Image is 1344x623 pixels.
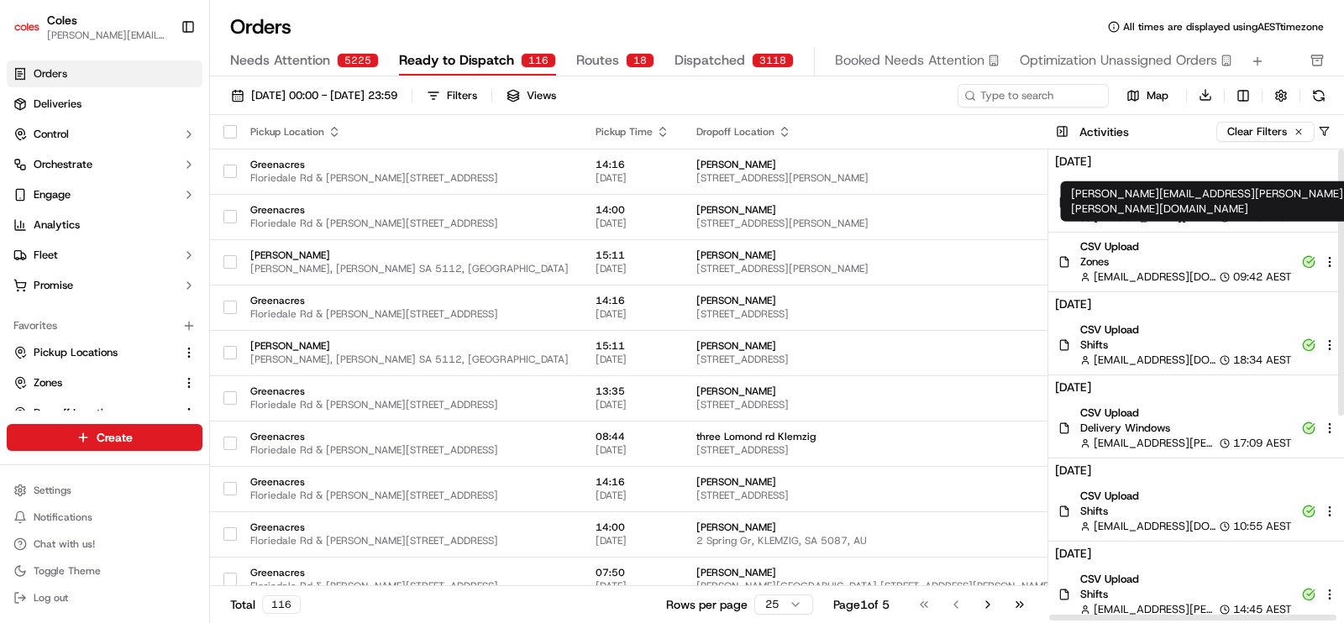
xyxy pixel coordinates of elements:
[17,245,30,259] div: 📗
[399,50,514,71] span: Ready to Dispatch
[34,510,92,524] span: Notifications
[250,307,569,321] span: Floriedale Rd & [PERSON_NAME][STREET_ADDRESS]
[250,339,569,353] span: [PERSON_NAME]
[10,237,135,267] a: 📗Knowledge Base
[34,127,69,142] span: Control
[521,53,556,68] div: 116
[1080,489,1292,504] span: CSV Upload
[696,534,1073,547] span: 2 Spring Gr, KLEMZIG, SA 5087, AU
[7,339,202,366] button: Pickup Locations
[230,595,301,614] div: Total
[47,12,77,29] button: Coles
[13,406,176,421] a: Dropoff Locations
[596,171,669,185] span: [DATE]
[7,151,202,178] button: Orchestrate
[97,429,133,446] span: Create
[47,29,167,42] span: [PERSON_NAME][EMAIL_ADDRESS][PERSON_NAME][PERSON_NAME][DOMAIN_NAME]
[17,160,47,191] img: 1736555255976-a54dd68f-1ca7-489b-9aae-adbdc363a1c4
[1116,86,1179,106] button: Map
[7,586,202,610] button: Log out
[596,217,669,230] span: [DATE]
[596,353,669,366] span: [DATE]
[596,125,669,139] div: Pickup Time
[1216,122,1315,142] button: Clear Filters
[7,181,202,208] button: Engage
[230,50,330,71] span: Needs Attention
[696,217,1073,230] span: [STREET_ADDRESS][PERSON_NAME]
[1233,602,1292,617] span: 14:45 AEST
[696,443,1073,457] span: [STREET_ADDRESS]
[13,375,176,390] a: Zones
[696,430,1073,443] span: three Lomond rd Klemzig
[262,595,301,614] div: 116
[7,7,174,47] button: ColesColes[PERSON_NAME][EMAIL_ADDRESS][PERSON_NAME][PERSON_NAME][DOMAIN_NAME]
[1147,88,1168,103] span: Map
[250,398,569,411] span: Floriedale Rd & [PERSON_NAME][STREET_ADDRESS]
[13,13,40,40] img: Coles
[1080,254,1292,270] span: Zones
[596,475,669,489] span: 14:16
[596,398,669,411] span: [DATE]
[250,125,569,139] div: Pickup Location
[34,278,73,293] span: Promise
[250,430,569,443] span: Greenacres
[1020,50,1217,71] span: Optimization Unassigned Orders
[596,443,669,457] span: [DATE]
[1094,353,1216,368] span: [EMAIL_ADDRESS][DOMAIN_NAME]
[1080,519,1216,534] button: [EMAIL_ADDRESS][DOMAIN_NAME]
[159,243,270,260] span: API Documentation
[34,217,80,233] span: Analytics
[34,537,95,551] span: Chat with us!
[34,564,101,578] span: Toggle Theme
[34,248,58,263] span: Fleet
[1080,239,1292,254] span: CSV Upload
[596,339,669,353] span: 15:11
[135,237,276,267] a: 💻API Documentation
[250,217,569,230] span: Floriedale Rd & [PERSON_NAME][STREET_ADDRESS]
[250,353,569,366] span: [PERSON_NAME], [PERSON_NAME] SA 5112, [GEOGRAPHIC_DATA]
[696,249,1073,262] span: [PERSON_NAME]
[419,84,485,107] button: Filters
[7,559,202,583] button: Toggle Theme
[57,160,276,177] div: Start new chat
[1080,587,1292,602] span: Shifts
[1080,338,1292,353] span: Shifts
[596,579,669,593] span: [DATE]
[250,249,569,262] span: [PERSON_NAME]
[1094,270,1216,285] span: [EMAIL_ADDRESS][DOMAIN_NAME]
[250,521,569,534] span: Greenacres
[835,50,984,71] span: Booked Needs Attention
[167,285,203,297] span: Pylon
[1123,20,1324,34] span: All times are displayed using AEST timezone
[7,532,202,556] button: Chat with us!
[1080,322,1292,338] span: CSV Upload
[626,53,654,68] div: 18
[696,262,1073,275] span: [STREET_ADDRESS][PERSON_NAME]
[596,203,669,217] span: 14:00
[1094,436,1216,451] span: [EMAIL_ADDRESS][PERSON_NAME][PERSON_NAME][DOMAIN_NAME]
[34,66,67,81] span: Orders
[596,566,669,579] span: 07:50
[230,13,291,40] h1: Orders
[596,385,669,398] span: 13:35
[1233,353,1292,368] span: 18:34 AEST
[696,125,1073,139] div: Dropoff Location
[7,369,202,396] button: Zones
[7,272,202,299] button: Promise
[1080,270,1216,285] button: [EMAIL_ADDRESS][DOMAIN_NAME]
[142,245,155,259] div: 💻
[696,294,1073,307] span: [PERSON_NAME]
[596,489,669,502] span: [DATE]
[576,50,619,71] span: Routes
[499,84,564,107] button: Views
[34,157,92,172] span: Orchestrate
[696,171,1073,185] span: [STREET_ADDRESS][PERSON_NAME]
[596,294,669,307] span: 14:16
[7,212,202,238] a: Analytics
[1233,270,1292,285] span: 09:42 AEST
[696,339,1073,353] span: [PERSON_NAME]
[286,165,306,186] button: Start new chat
[250,579,569,593] span: Floriedale Rd & [PERSON_NAME][STREET_ADDRESS]
[675,50,745,71] span: Dispatched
